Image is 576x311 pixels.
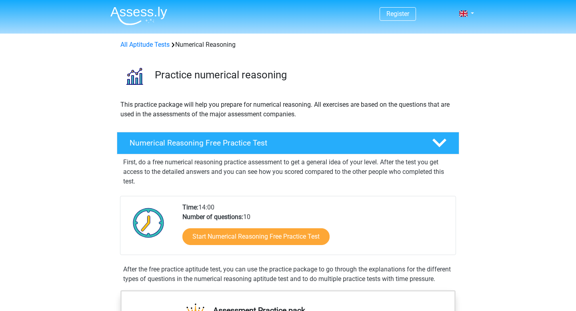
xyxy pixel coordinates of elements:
p: This practice package will help you prepare for numerical reasoning. All exercises are based on t... [120,100,456,119]
img: Clock [128,203,169,243]
h3: Practice numerical reasoning [155,69,453,81]
div: After the free practice aptitude test, you can use the practice package to go through the explana... [120,265,456,284]
h4: Numerical Reasoning Free Practice Test [130,138,419,148]
a: Register [386,10,409,18]
a: Start Numerical Reasoning Free Practice Test [182,228,330,245]
div: 14:00 10 [176,203,455,255]
img: numerical reasoning [117,59,151,93]
p: First, do a free numerical reasoning practice assessment to get a general idea of your level. Aft... [123,157,453,186]
b: Time: [182,203,198,211]
img: Assessly [110,6,167,25]
div: Numerical Reasoning [117,40,459,50]
a: All Aptitude Tests [120,41,170,48]
b: Number of questions: [182,213,243,221]
a: Numerical Reasoning Free Practice Test [114,132,462,154]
